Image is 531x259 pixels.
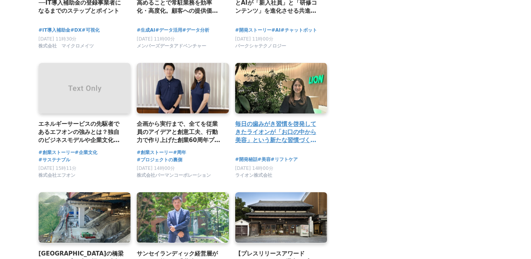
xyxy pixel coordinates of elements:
[235,36,273,42] span: [DATE] 11時00分
[235,172,272,179] span: ライオン株式会社
[235,156,258,163] a: #開発秘話
[39,36,77,42] span: [DATE] 11時30分
[70,27,81,34] a: #DX
[137,149,173,156] a: #創業ストーリー
[281,27,317,34] a: #チャットボット
[235,45,286,51] a: パークシャテクノロジー
[137,27,155,34] a: #生成AI
[235,27,271,34] a: #開発ストーリー
[39,43,94,49] span: 株式会社 マイクロメイツ
[137,43,206,49] span: メンバーズデータアドベンチャー
[39,172,76,179] span: 株式会社エフオン
[39,156,70,164] a: #サステナブル
[39,166,77,171] span: [DATE] 15時11分
[235,174,272,180] a: ライオン株式会社
[39,45,94,51] a: 株式会社 マイクロメイツ
[182,27,209,34] a: #データ分析
[39,120,125,145] a: エネルギーサービスの先駆者であるエフオンの強みとは？独自のビジネスモデルや企業文化に迫る
[155,27,182,34] a: #データ活用
[137,36,175,42] span: [DATE] 11時00分
[137,156,182,164] a: #プロジェクトの裏側
[137,172,211,179] span: 株式会社パーマンコーポレーション
[258,156,271,163] a: #美容
[235,43,286,49] span: パークシャテクノロジー
[39,174,76,180] a: 株式会社エフオン
[137,45,206,51] a: メンバーズデータアドベンチャー
[39,149,75,156] a: #創業ストーリー
[235,166,273,171] span: [DATE] 14時00分
[39,27,71,34] a: #IT導入補助金
[137,166,175,171] span: [DATE] 14時00分
[235,120,321,145] a: 毎日の歯みがき習慣を啓発してきたライオンが「お口の中から美容」という新たな習慣づくりに挑戦！リベンジに燃える企画者の思いとは
[271,156,298,163] a: #リフトケア
[75,149,97,156] a: #企業文化
[137,174,211,180] a: 株式会社パーマンコーポレーション
[137,120,223,145] a: 企画から実行まで、全てを従業員のアイデアと創意工夫、行動力で作り上げた創業60周年プロジェクト
[82,27,100,34] a: #可視化
[173,149,186,156] a: #周年
[271,27,281,34] a: #AI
